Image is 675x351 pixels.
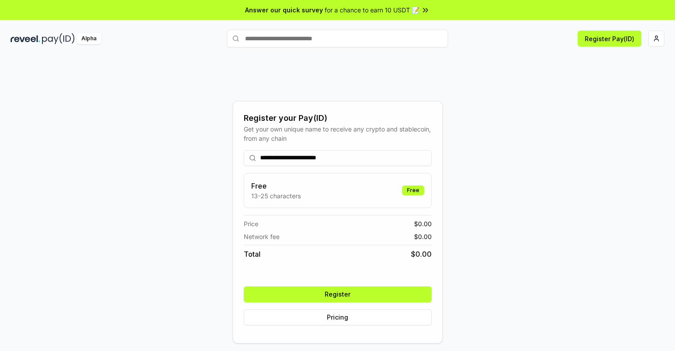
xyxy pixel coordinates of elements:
[244,249,261,259] span: Total
[42,33,75,44] img: pay_id
[244,219,258,228] span: Price
[11,33,40,44] img: reveel_dark
[244,309,432,325] button: Pricing
[77,33,101,44] div: Alpha
[244,232,280,241] span: Network fee
[414,232,432,241] span: $ 0.00
[411,249,432,259] span: $ 0.00
[325,5,419,15] span: for a chance to earn 10 USDT 📝
[414,219,432,228] span: $ 0.00
[244,112,432,124] div: Register your Pay(ID)
[402,185,424,195] div: Free
[251,181,301,191] h3: Free
[245,5,323,15] span: Answer our quick survey
[251,191,301,201] p: 13-25 characters
[578,31,641,46] button: Register Pay(ID)
[244,124,432,143] div: Get your own unique name to receive any crypto and stablecoin, from any chain
[244,286,432,302] button: Register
